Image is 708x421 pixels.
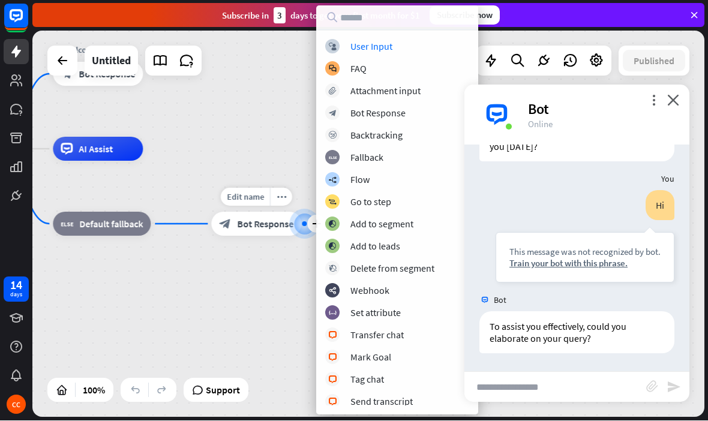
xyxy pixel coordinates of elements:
div: Add to segment [350,218,413,230]
div: Train your bot with this phrase. [509,258,661,269]
button: Published [623,50,685,72]
i: block_add_to_segment [328,221,337,228]
i: block_livechat [328,332,337,339]
div: Bot Response [350,107,406,119]
div: Go to step [350,196,391,208]
i: send [667,380,681,395]
i: more_horiz [277,193,286,202]
div: Welcome message [44,44,152,56]
div: User Input [350,41,392,53]
i: block_livechat [328,376,337,384]
div: Untitled [92,46,131,76]
div: days [10,291,22,299]
div: Flow [350,174,370,186]
i: block_attachment [646,381,658,393]
i: block_livechat [328,354,337,362]
span: AI Assist [79,143,113,155]
div: Webhook [350,285,389,297]
i: more_vert [648,95,659,106]
i: block_livechat [328,398,337,406]
div: FAQ [350,63,367,75]
div: Subscribe in days to get your first month for $1 [222,8,420,24]
a: 14 days [4,277,29,302]
i: block_set_attribute [329,309,337,317]
span: Edit name [227,192,264,203]
span: Default fallback [79,218,143,230]
i: block_goto [328,199,337,206]
button: Open LiveChat chat widget [10,5,46,41]
i: block_faq [329,65,337,73]
i: block_add_to_segment [328,243,337,251]
i: block_bot_response [219,218,231,230]
span: Bot [494,295,506,306]
i: block_fallback [329,154,337,162]
div: 14 [10,280,22,291]
i: block_fallback [61,218,73,230]
div: Backtracking [350,130,403,142]
i: plus [312,220,321,228]
span: Support [206,381,240,400]
i: close [667,95,679,106]
i: block_bot_response [329,110,337,118]
div: Transfer chat [350,329,404,341]
div: CC [7,395,26,414]
div: Fallback [350,152,383,164]
span: You [661,174,674,185]
div: Tag chat [350,374,384,386]
i: builder_tree [328,176,337,184]
i: webhooks [329,287,337,295]
div: 3 [274,8,286,24]
div: Attachment input [350,85,421,97]
div: This message was not recognized by bot. [509,246,661,258]
div: To assist you effectively, could you elaborate on your query? [479,312,674,354]
i: block_backtracking [329,132,337,140]
div: Mark Goal [350,351,391,363]
i: block_user_input [329,43,337,51]
div: Set attribute [350,307,401,319]
div: Delete from segment [350,263,434,275]
div: Hi [646,191,674,221]
div: 100% [79,381,109,400]
div: Send transcript [350,396,413,408]
i: block_delete_from_segment [329,265,337,273]
div: Online [528,119,675,130]
div: Add to leads [350,240,400,252]
i: block_attachment [329,88,337,95]
div: Bot [528,100,675,119]
span: Bot Response [237,218,293,230]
